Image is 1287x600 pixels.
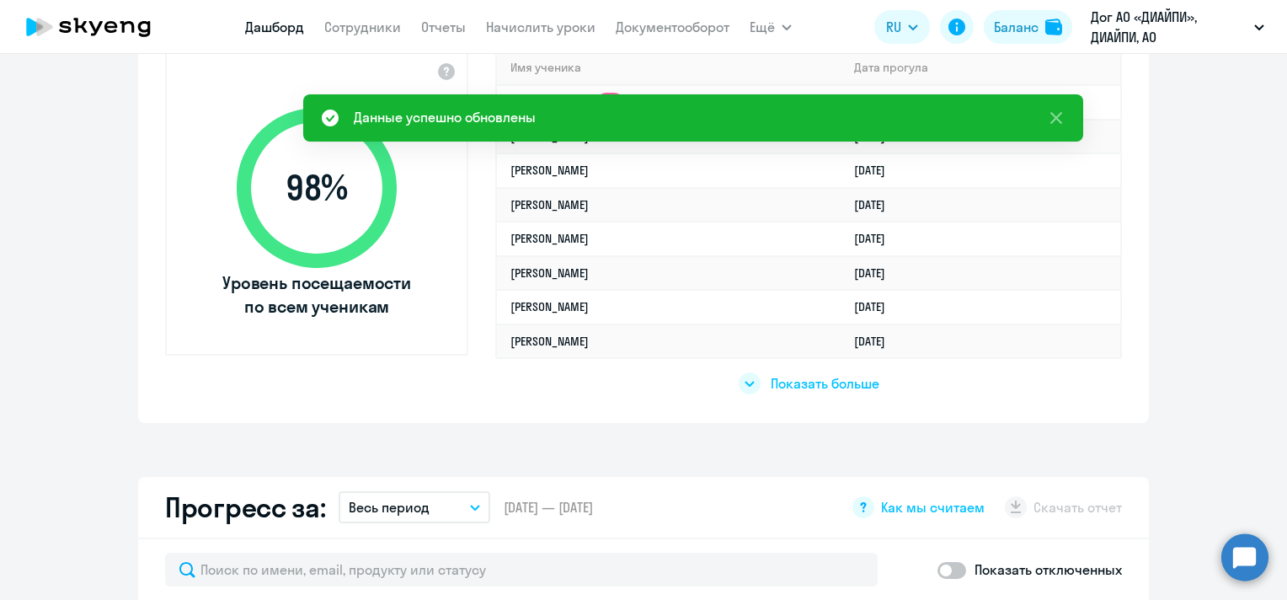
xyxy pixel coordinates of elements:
[510,231,589,246] a: [PERSON_NAME]
[854,334,899,349] a: [DATE]
[165,553,878,587] input: Поиск по имени, email, продукту или статусу
[497,51,841,85] th: Имя ученика
[750,17,775,37] span: Ещё
[854,231,899,246] a: [DATE]
[510,129,589,144] a: [PERSON_NAME]
[354,107,536,127] div: Данные успешно обновлены
[165,490,325,524] h2: Прогресс за:
[510,197,589,212] a: [PERSON_NAME]
[504,498,593,517] span: [DATE] — [DATE]
[984,10,1072,44] button: Балансbalance
[510,265,589,281] a: [PERSON_NAME]
[881,498,985,517] span: Как мы считаем
[510,299,589,314] a: [PERSON_NAME]
[854,299,899,314] a: [DATE]
[771,374,879,393] span: Показать больше
[1091,7,1247,47] p: Дог АО «ДИАЙПИ», ДИАЙПИ, АО
[510,163,589,178] a: [PERSON_NAME]
[324,19,401,35] a: Сотрудники
[854,265,899,281] a: [DATE]
[886,17,901,37] span: RU
[975,560,1122,580] p: Показать отключенных
[486,19,595,35] a: Начислить уроки
[750,10,792,44] button: Ещё
[220,271,414,319] span: Уровень посещаемости по всем ученикам
[994,17,1039,37] div: Баланс
[220,168,414,208] span: 98 %
[1082,7,1273,47] button: Дог АО «ДИАЙПИ», ДИАЙПИ, АО
[349,497,430,517] p: Весь период
[854,129,899,144] a: [DATE]
[874,10,930,44] button: RU
[616,19,729,35] a: Документооборот
[245,19,304,35] a: Дашборд
[421,19,466,35] a: Отчеты
[841,51,1120,85] th: Дата прогула
[597,93,623,111] app-skyeng-badge: 2
[510,334,589,349] a: [PERSON_NAME]
[339,491,490,523] button: Весь период
[854,163,899,178] a: [DATE]
[1045,19,1062,35] img: balance
[854,197,899,212] a: [DATE]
